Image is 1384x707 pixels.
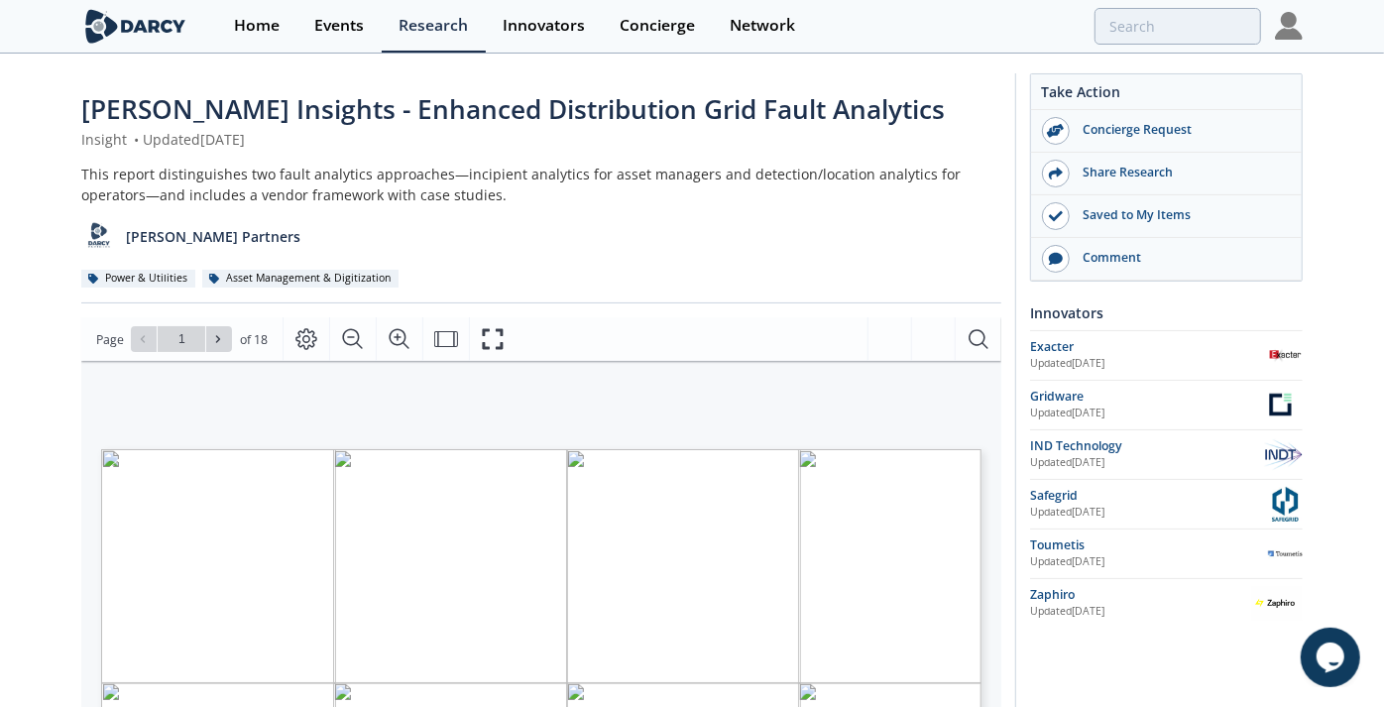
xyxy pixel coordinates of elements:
[1070,206,1292,224] div: Saved to My Items
[81,129,1001,150] div: Insight Updated [DATE]
[131,130,143,149] span: •
[1070,164,1292,181] div: Share Research
[1030,406,1260,421] div: Updated [DATE]
[1095,8,1261,45] input: Advanced Search
[399,18,468,34] div: Research
[1275,12,1303,40] img: Profile
[1030,295,1303,330] div: Innovators
[1030,487,1268,505] div: Safegrid
[1030,505,1268,521] div: Updated [DATE]
[1268,487,1303,522] img: Safegrid
[1251,586,1304,621] img: Zaphiro
[81,91,945,127] span: [PERSON_NAME] Insights - Enhanced Distribution Grid Fault Analytics
[1030,536,1268,554] div: Toumetis
[1260,388,1303,422] img: Gridware
[1070,249,1292,267] div: Comment
[1030,586,1251,604] div: Zaphiro
[1031,81,1302,110] div: Take Action
[1030,338,1268,356] div: Exacter
[1030,437,1260,455] div: IND Technology
[81,270,195,288] div: Power & Utilities
[81,164,1001,205] div: This report distinguishes two fault analytics approaches—incipient analytics for asset managers a...
[1030,455,1260,471] div: Updated [DATE]
[620,18,695,34] div: Concierge
[1030,554,1268,570] div: Updated [DATE]
[1268,338,1303,373] img: Exacter
[1030,487,1303,522] a: Safegrid Updated[DATE] Safegrid
[1268,536,1303,571] img: Toumetis
[503,18,585,34] div: Innovators
[202,270,399,288] div: Asset Management & Digitization
[730,18,795,34] div: Network
[314,18,364,34] div: Events
[1030,604,1251,620] div: Updated [DATE]
[1030,338,1303,373] a: Exacter Updated[DATE] Exacter
[1070,121,1292,139] div: Concierge Request
[1260,437,1303,472] img: IND Technology
[1301,628,1364,687] iframe: chat widget
[1030,356,1268,372] div: Updated [DATE]
[1030,586,1303,621] a: Zaphiro Updated[DATE] Zaphiro
[127,226,301,247] p: [PERSON_NAME] Partners
[1030,437,1303,472] a: IND Technology Updated[DATE] IND Technology
[234,18,280,34] div: Home
[1030,536,1303,571] a: Toumetis Updated[DATE] Toumetis
[1030,388,1260,406] div: Gridware
[81,9,189,44] img: logo-wide.svg
[1030,388,1303,422] a: Gridware Updated[DATE] Gridware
